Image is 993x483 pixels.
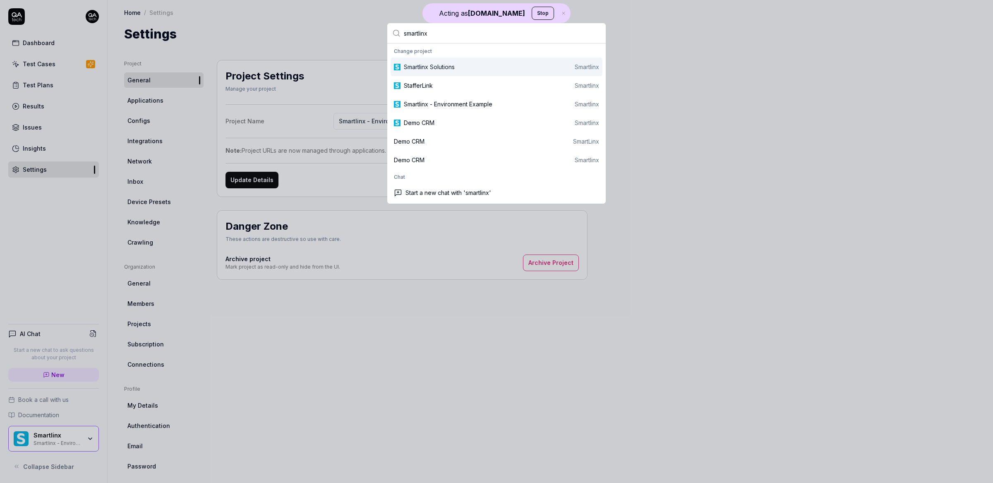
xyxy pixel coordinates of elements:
img: Smartlinx [394,82,401,89]
div: Change project [391,45,602,58]
div: Smartlinx [575,100,599,108]
input: Type a command or search... [404,23,601,43]
div: Smartlinx [575,81,599,90]
button: Stop [532,7,554,20]
div: Smartlinx [575,118,599,127]
div: Smartlinx [575,62,599,71]
div: Start a new chat with 'smartlinx' [391,183,602,202]
div: Demo CRM [394,156,425,164]
img: Smartlinx [394,64,401,70]
div: Suggestions [387,43,606,204]
div: Smartlinx - Environment Example [404,100,492,108]
div: Smartlinx Solutions [404,62,455,71]
img: Smartlinx [394,101,401,108]
div: SmartLinx [573,137,599,146]
div: Chat [391,171,602,183]
div: Demo CRM [394,137,425,146]
div: Demo CRM [404,118,434,127]
div: Smartlinx [575,156,599,164]
img: Smartlinx [394,120,401,126]
div: StafferLink [404,81,433,90]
